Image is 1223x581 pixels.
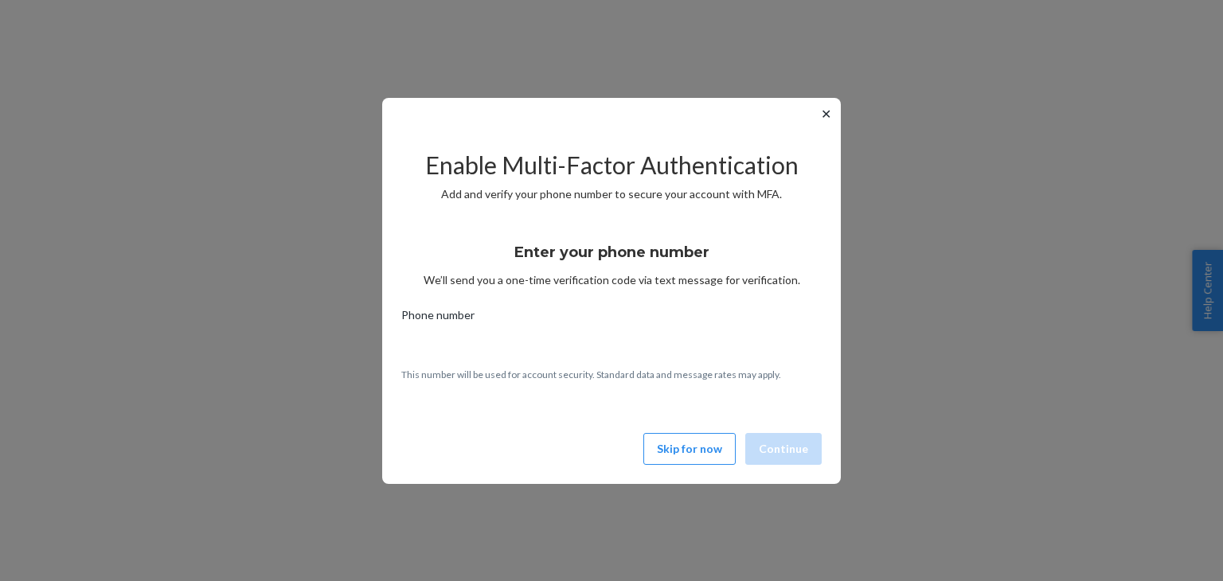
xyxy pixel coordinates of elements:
[514,242,709,263] h3: Enter your phone number
[401,152,822,178] h2: Enable Multi-Factor Authentication
[401,307,475,329] span: Phone number
[401,229,822,288] div: We’ll send you a one-time verification code via text message for verification.
[745,433,822,465] button: Continue
[818,104,834,123] button: ✕
[643,433,736,465] button: Skip for now
[401,186,822,202] p: Add and verify your phone number to secure your account with MFA.
[401,368,822,381] p: This number will be used for account security. Standard data and message rates may apply.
